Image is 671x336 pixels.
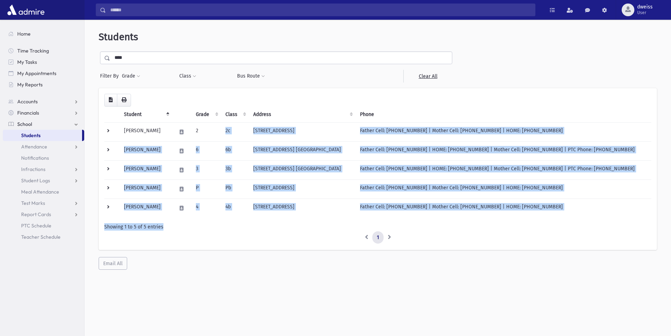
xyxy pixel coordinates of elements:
[17,81,43,88] span: My Reports
[3,45,84,56] a: Time Tracking
[3,96,84,107] a: Accounts
[3,68,84,79] a: My Appointments
[17,98,38,105] span: Accounts
[249,160,356,179] td: [STREET_ADDRESS] [GEOGRAPHIC_DATA]
[249,106,356,123] th: Address: activate to sort column ascending
[356,198,651,218] td: Father Cell: [PHONE_NUMBER] | Mother Cell: [PHONE_NUMBER] | HOME: [PHONE_NUMBER]
[17,59,37,65] span: My Tasks
[21,222,51,229] span: PTC Schedule
[356,179,651,198] td: Father Cell: [PHONE_NUMBER] | Mother Cell: [PHONE_NUMBER] | HOME: [PHONE_NUMBER]
[99,257,127,270] button: Email All
[192,141,221,160] td: 6
[21,234,61,240] span: Teacher Schedule
[3,231,84,243] a: Teacher Schedule
[21,132,41,139] span: Students
[3,209,84,220] a: Report Cards
[3,186,84,197] a: Meal Attendance
[356,122,651,141] td: Father Cell: [PHONE_NUMBER] | Mother Cell: [PHONE_NUMBER] | HOME: [PHONE_NUMBER]
[192,160,221,179] td: 3
[99,31,138,43] span: Students
[17,121,32,127] span: School
[21,189,59,195] span: Meal Attendance
[6,3,46,17] img: AdmirePro
[356,160,651,179] td: Father Cell: [PHONE_NUMBER] | HOME: [PHONE_NUMBER] | Mother Cell: [PHONE_NUMBER] | PTC Phone: [PH...
[120,122,172,141] td: [PERSON_NAME]
[221,122,249,141] td: 2c
[21,143,47,150] span: Attendance
[3,197,84,209] a: Test Marks
[3,79,84,90] a: My Reports
[221,106,249,123] th: Class: activate to sort column ascending
[120,106,172,123] th: Student: activate to sort column descending
[3,152,84,164] a: Notifications
[192,198,221,218] td: 4
[637,10,653,16] span: User
[122,70,141,83] button: Grade
[106,4,535,16] input: Search
[237,70,265,83] button: Bus Route
[3,28,84,39] a: Home
[17,31,31,37] span: Home
[21,155,49,161] span: Notifications
[192,179,221,198] td: P
[3,56,84,68] a: My Tasks
[104,94,117,106] button: CSV
[249,122,356,141] td: [STREET_ADDRESS]
[637,4,653,10] span: dweiss
[356,106,651,123] th: Phone
[249,198,356,218] td: [STREET_ADDRESS]
[3,175,84,186] a: Student Logs
[21,200,45,206] span: Test Marks
[3,107,84,118] a: Financials
[249,179,356,198] td: [STREET_ADDRESS]
[221,141,249,160] td: 6b
[3,130,82,141] a: Students
[221,179,249,198] td: Pb
[17,48,49,54] span: Time Tracking
[21,177,50,184] span: Student Logs
[120,179,172,198] td: [PERSON_NAME]
[249,141,356,160] td: [STREET_ADDRESS] [GEOGRAPHIC_DATA]
[356,141,651,160] td: Father Cell: [PHONE_NUMBER] | HOME: [PHONE_NUMBER] | Mother Cell: [PHONE_NUMBER] | PTC Phone: [PH...
[120,141,172,160] td: [PERSON_NAME]
[17,70,56,77] span: My Appointments
[100,72,122,80] span: Filter By
[179,70,197,83] button: Class
[120,160,172,179] td: [PERSON_NAME]
[21,166,45,172] span: Infractions
[21,211,51,218] span: Report Cards
[403,70,452,83] a: Clear All
[3,118,84,130] a: School
[104,223,651,231] div: Showing 1 to 5 of 5 entries
[17,110,39,116] span: Financials
[192,106,221,123] th: Grade: activate to sort column ascending
[3,141,84,152] a: Attendance
[221,160,249,179] td: 3b
[3,220,84,231] a: PTC Schedule
[120,198,172,218] td: [PERSON_NAME]
[3,164,84,175] a: Infractions
[221,198,249,218] td: 4b
[372,231,384,244] a: 1
[192,122,221,141] td: 2
[117,94,131,106] button: Print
